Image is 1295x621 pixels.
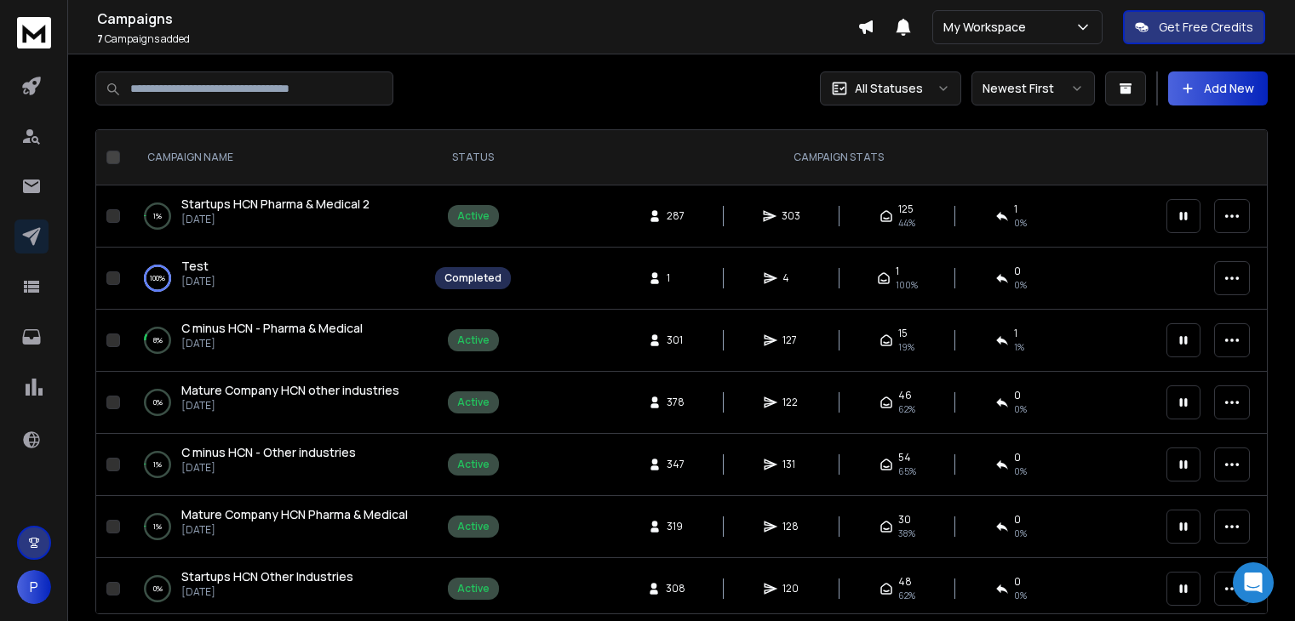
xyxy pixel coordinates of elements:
[898,451,911,464] span: 54
[1014,216,1027,230] span: 0 %
[1014,402,1027,416] span: 0 %
[1014,202,1017,216] span: 1
[181,196,370,212] span: Startups HCN Pharma & Medical 2
[153,456,162,473] p: 1 %
[1014,278,1027,292] span: 0 %
[181,320,363,336] span: C minus HCN - Pharma & Medical
[1014,327,1017,340] span: 1
[1233,562,1274,603] div: Open Intercom Messenger
[782,271,799,285] span: 4
[898,575,912,589] span: 48
[17,570,51,604] button: P
[127,372,425,434] td: 0%Mature Company HCN other industries[DATE]
[1014,464,1027,478] span: 0 %
[181,568,353,585] a: Startups HCN Other Industries
[181,258,209,274] span: Test
[1014,513,1021,527] span: 0
[667,396,685,409] span: 378
[425,130,521,185] th: STATUS
[898,589,915,602] span: 62 %
[782,520,799,533] span: 128
[1168,71,1268,105] button: Add New
[782,582,799,595] span: 120
[181,320,363,337] a: C minus HCN - Pharma & Medical
[898,464,916,478] span: 65 %
[181,337,363,350] p: [DATE]
[181,461,356,475] p: [DATE]
[971,71,1095,105] button: Newest First
[457,396,490,409] div: Active
[1159,19,1253,36] p: Get Free Credits
[97,9,857,29] h1: Campaigns
[667,458,685,471] span: 347
[127,310,425,372] td: 8%C minus HCN - Pharma & Medical[DATE]
[666,582,685,595] span: 308
[150,270,165,287] p: 100 %
[457,209,490,223] div: Active
[896,278,918,292] span: 100 %
[898,327,908,340] span: 15
[898,340,914,354] span: 19 %
[667,271,684,285] span: 1
[457,458,490,471] div: Active
[457,520,490,533] div: Active
[782,333,799,347] span: 127
[1123,10,1265,44] button: Get Free Credits
[457,582,490,595] div: Active
[181,382,399,399] a: Mature Company HCN other industries
[97,32,857,46] p: Campaigns added
[943,19,1033,36] p: My Workspace
[181,585,353,599] p: [DATE]
[898,402,915,416] span: 62 %
[181,258,209,275] a: Test
[782,458,799,471] span: 131
[896,265,899,278] span: 1
[153,580,163,597] p: 0 %
[153,208,162,225] p: 1 %
[127,248,425,310] td: 100%Test[DATE]
[17,17,51,48] img: logo
[181,196,370,213] a: Startups HCN Pharma & Medical 2
[153,518,162,535] p: 1 %
[667,333,684,347] span: 301
[898,389,912,402] span: 46
[782,209,800,223] span: 303
[181,213,370,226] p: [DATE]
[181,275,215,288] p: [DATE]
[667,520,684,533] span: 319
[898,513,911,527] span: 30
[181,506,408,523] a: Mature Company HCN Pharma & Medical
[127,130,425,185] th: CAMPAIGN NAME
[1014,575,1021,589] span: 0
[181,568,353,584] span: Startups HCN Other Industries
[127,496,425,558] td: 1%Mature Company HCN Pharma & Medical[DATE]
[127,185,425,248] td: 1%Startups HCN Pharma & Medical 2[DATE]
[181,399,399,413] p: [DATE]
[127,558,425,620] td: 0%Startups HCN Other Industries[DATE]
[667,209,685,223] span: 287
[153,394,163,411] p: 0 %
[898,202,914,216] span: 125
[97,31,103,46] span: 7
[782,396,799,409] span: 122
[181,444,356,461] a: C minus HCN - Other industries
[1014,451,1021,464] span: 0
[181,523,408,537] p: [DATE]
[457,333,490,347] div: Active
[1014,389,1021,402] span: 0
[898,527,915,540] span: 38 %
[1014,340,1024,354] span: 1 %
[521,130,1156,185] th: CAMPAIGN STATS
[444,271,501,285] div: Completed
[181,506,408,522] span: Mature Company HCN Pharma & Medical
[181,382,399,398] span: Mature Company HCN other industries
[855,80,923,97] p: All Statuses
[1014,589,1027,602] span: 0 %
[898,216,915,230] span: 44 %
[153,332,163,349] p: 8 %
[1014,527,1027,540] span: 0 %
[1014,265,1021,278] span: 0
